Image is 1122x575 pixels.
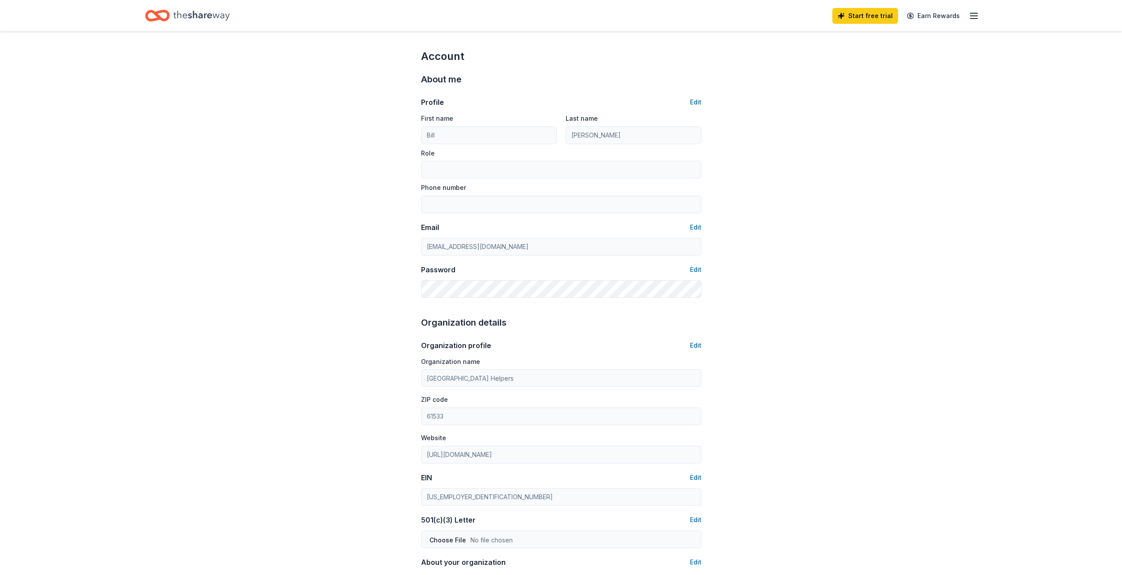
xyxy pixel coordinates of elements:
div: About your organization [421,557,506,568]
label: ZIP code [421,395,448,404]
button: Edit [690,97,701,108]
div: About me [421,72,701,86]
div: 501(c)(3) Letter [421,515,476,525]
div: Organization profile [421,340,491,351]
div: EIN [421,472,432,483]
label: Phone number [421,183,466,192]
label: Last name [566,114,598,123]
a: Start free trial [832,8,898,24]
label: Role [421,149,435,158]
button: Edit [690,515,701,525]
button: Edit [690,557,701,568]
div: Password [421,264,455,275]
div: Profile [421,97,444,108]
label: Website [421,434,446,442]
label: First name [421,114,453,123]
button: Edit [690,264,701,275]
button: Edit [690,340,701,351]
div: Email [421,222,439,233]
button: Edit [690,222,701,233]
div: Account [421,49,701,63]
a: Home [145,5,230,26]
input: 12345 (U.S. only) [421,408,701,425]
input: 12-3456789 [421,488,701,506]
button: Edit [690,472,701,483]
label: Organization name [421,357,480,366]
a: Earn Rewards [902,8,965,24]
div: Organization details [421,315,701,330]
